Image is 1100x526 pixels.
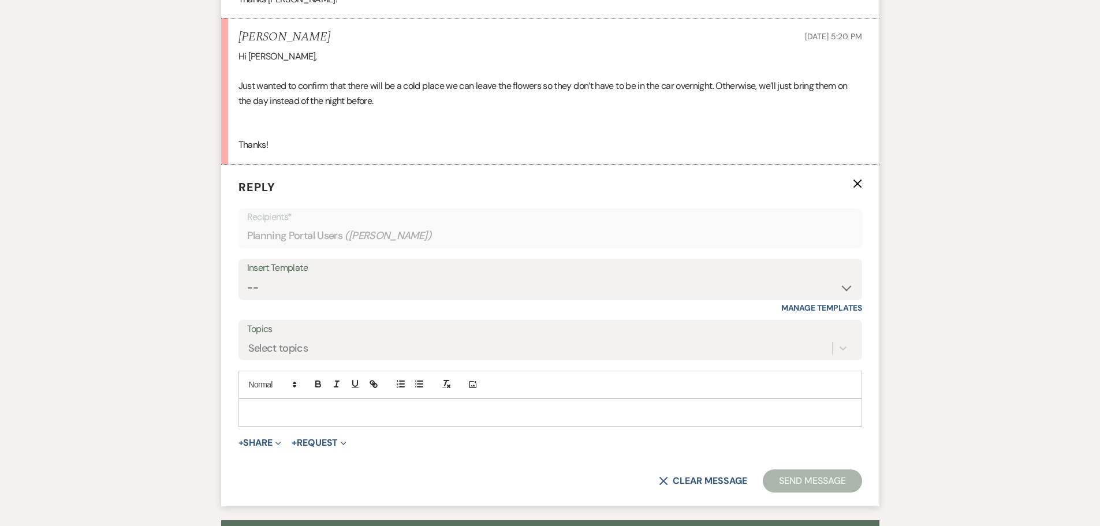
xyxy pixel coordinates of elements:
[238,180,275,195] span: Reply
[247,260,853,277] div: Insert Template
[238,30,330,44] h5: [PERSON_NAME]
[805,31,862,42] span: [DATE] 5:20 PM
[292,438,346,447] button: Request
[292,438,297,447] span: +
[247,210,853,225] p: Recipients*
[238,438,244,447] span: +
[763,469,862,493] button: Send Message
[659,476,747,486] button: Clear message
[248,341,308,356] div: Select topics
[238,49,862,152] div: Hi [PERSON_NAME], Just wanted to confirm that there will be a cold place we can leave the flowers...
[247,321,853,338] label: Topics
[247,225,853,247] div: Planning Portal Users
[238,438,282,447] button: Share
[345,228,431,244] span: ( [PERSON_NAME] )
[781,303,862,313] a: Manage Templates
